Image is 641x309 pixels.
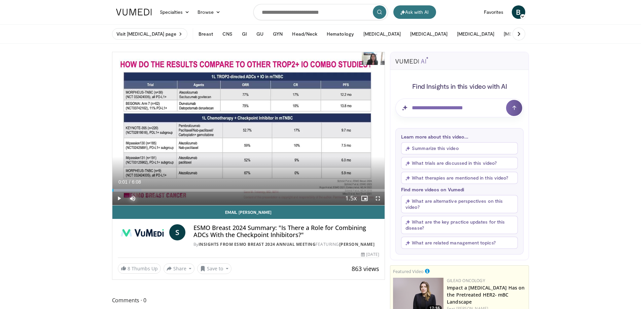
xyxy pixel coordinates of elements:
img: Insights from ESMO Breast 2024 Annual Meeting [118,224,167,240]
a: Specialties [156,5,194,19]
button: CNS [218,27,237,41]
a: Insights from ESMO Breast 2024 Annual Meeting [199,241,316,247]
span: 0:01 [118,179,128,185]
video-js: Video Player [112,52,385,205]
input: Question for AI [395,99,524,117]
button: [MEDICAL_DATA] [359,27,405,41]
button: Ask with AI [393,5,436,19]
button: [MEDICAL_DATA] [406,27,452,41]
span: / [129,179,131,185]
button: Playback Rate [344,192,358,205]
p: Learn more about this video... [401,134,518,140]
span: 8 [128,265,130,272]
button: [MEDICAL_DATA] [500,27,545,41]
img: VuMedi Logo [116,9,152,15]
button: Head/Neck [288,27,321,41]
button: Summarize this video [401,142,518,154]
span: 863 views [352,265,379,273]
button: Share [164,263,195,274]
button: Save to [197,263,232,274]
h4: ESMO Breast 2024 Summary: "Is There a Role for Combining ADCs With the Checkpoint Inhibitors?" [193,224,379,239]
a: Email [PERSON_NAME] [112,205,385,219]
button: [MEDICAL_DATA] [453,27,498,41]
button: What trials are discussed in this video? [401,157,518,169]
button: Enable picture-in-picture mode [358,192,371,205]
input: Search topics, interventions [253,4,388,20]
a: S [169,224,185,240]
button: What are the key practice updates for this disease? [401,216,518,234]
button: GI [238,27,251,41]
button: GYN [269,27,287,41]
small: Featured Video [393,268,424,274]
a: 8 Thumbs Up [118,263,161,274]
a: Gilead Oncology [447,278,485,283]
span: Comments 0 [112,296,385,305]
a: B [512,5,525,19]
a: Impact a [MEDICAL_DATA] Has on the Pretreated HER2- mBC Landscape [447,284,525,305]
div: [DATE] [361,252,379,258]
button: What are related management topics? [401,237,518,249]
div: By FEATURING [193,241,379,247]
button: What therapies are mentioned in this video? [401,172,518,184]
button: Play [112,192,126,205]
button: Mute [126,192,139,205]
a: Browse [193,5,224,19]
button: What are alternative perspectives on this video? [401,195,518,213]
a: Visit [MEDICAL_DATA] page [112,28,188,40]
button: Fullscreen [371,192,385,205]
button: Breast [194,27,217,41]
a: Favorites [480,5,508,19]
span: 6:08 [132,179,141,185]
div: Progress Bar [112,189,385,192]
img: vumedi-ai-logo.svg [395,57,428,64]
a: [PERSON_NAME] [339,241,375,247]
button: GU [252,27,268,41]
p: Find more videos on Vumedi [401,187,518,192]
h4: Find Insights in this video with AI [395,82,524,90]
button: Hematology [323,27,358,41]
